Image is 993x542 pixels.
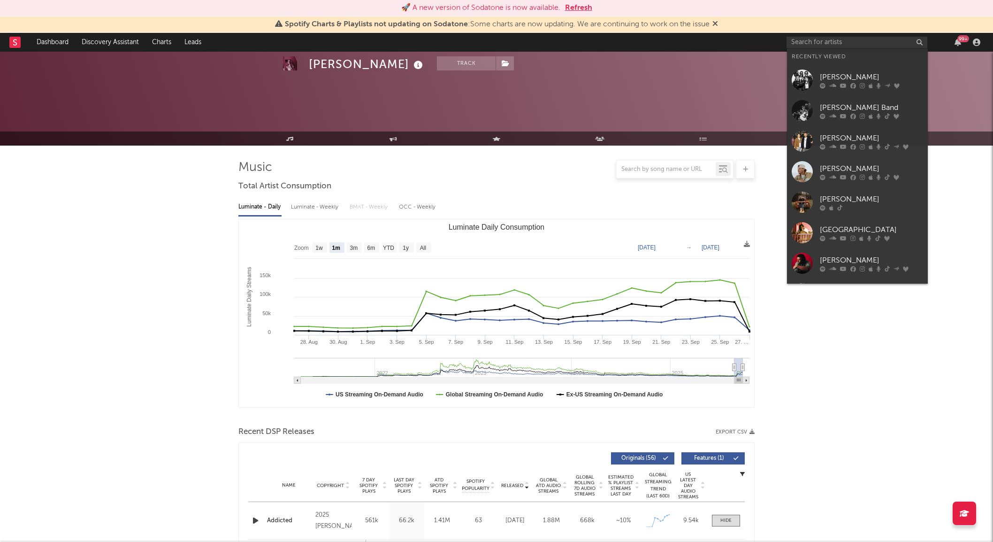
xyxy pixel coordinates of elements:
[315,245,323,251] text: 1w
[711,339,729,345] text: 25. Sep
[356,477,381,494] span: 7 Day Spotify Plays
[638,244,656,251] text: [DATE]
[291,199,340,215] div: Luminate - Weekly
[594,339,611,345] text: 17. Sep
[820,194,923,205] div: [PERSON_NAME]
[350,245,358,251] text: 3m
[644,472,672,500] div: Global Streaming Trend (Last 60D)
[383,245,394,251] text: YTD
[681,452,745,465] button: Features(1)
[617,166,716,173] input: Search by song name or URL
[608,474,634,497] span: Estimated % Playlist Streams Last Day
[238,199,282,215] div: Luminate - Daily
[420,245,426,251] text: All
[336,391,423,398] text: US Streaming On-Demand Audio
[572,516,603,526] div: 668k
[820,163,923,174] div: [PERSON_NAME]
[787,37,927,48] input: Search for artists
[403,245,409,251] text: 1y
[566,391,663,398] text: Ex-US Streaming On-Demand Audio
[572,474,597,497] span: Global Rolling 7D Audio Streams
[565,339,582,345] text: 15. Sep
[611,452,674,465] button: Originals(56)
[391,516,422,526] div: 66.2k
[260,272,271,278] text: 150k
[75,33,145,52] a: Discovery Assistant
[499,516,531,526] div: [DATE]
[246,267,252,326] text: Luminate Daily Streams
[317,483,344,488] span: Copyright
[427,516,457,526] div: 1.41M
[390,339,405,345] text: 3. Sep
[787,126,928,156] a: [PERSON_NAME]
[535,339,553,345] text: 13. Sep
[652,339,670,345] text: 21. Sep
[391,477,416,494] span: Last Day Spotify Plays
[267,482,311,489] div: Name
[787,156,928,187] a: [PERSON_NAME]
[478,339,493,345] text: 9. Sep
[702,244,719,251] text: [DATE]
[329,339,347,345] text: 30. Aug
[787,279,928,309] a: jordanlizcobb
[315,510,351,532] div: 2025 [PERSON_NAME]
[617,456,660,461] span: Originals ( 56 )
[623,339,641,345] text: 19. Sep
[682,339,700,345] text: 23. Sep
[367,245,375,251] text: 6m
[294,245,309,251] text: Zoom
[712,21,718,28] span: Dismiss
[360,339,375,345] text: 1. Sep
[462,478,489,492] span: Spotify Popularity
[820,255,923,266] div: [PERSON_NAME]
[145,33,178,52] a: Charts
[462,516,495,526] div: 63
[238,181,331,192] span: Total Artist Consumption
[787,217,928,248] a: [GEOGRAPHIC_DATA]
[332,245,340,251] text: 1m
[677,516,705,526] div: 9.54k
[565,2,592,14] button: Refresh
[792,51,923,62] div: Recently Viewed
[448,339,463,345] text: 7. Sep
[608,516,639,526] div: ~ 10 %
[427,477,451,494] span: ATD Spotify Plays
[267,516,311,526] a: Addicted
[716,429,755,435] button: Export CSV
[285,21,468,28] span: Spotify Charts & Playlists not updating on Sodatone
[955,39,961,46] button: 99+
[238,426,314,438] span: Recent DSP Releases
[820,71,923,83] div: [PERSON_NAME]
[446,391,543,398] text: Global Streaming On-Demand Audio
[356,516,387,526] div: 561k
[687,456,731,461] span: Features ( 1 )
[309,56,425,72] div: [PERSON_NAME]
[735,339,749,345] text: 27. …
[677,472,699,500] span: US Latest Day Audio Streams
[30,33,75,52] a: Dashboard
[787,187,928,217] a: [PERSON_NAME]
[285,21,710,28] span: : Some charts are now updating. We are continuing to work on the issue
[686,244,692,251] text: →
[787,65,928,95] a: [PERSON_NAME]
[535,516,567,526] div: 1.88M
[419,339,434,345] text: 5. Sep
[820,132,923,144] div: [PERSON_NAME]
[437,56,496,70] button: Track
[178,33,208,52] a: Leads
[449,223,545,231] text: Luminate Daily Consumption
[787,95,928,126] a: [PERSON_NAME] Band
[957,35,969,42] div: 99 +
[239,219,754,407] svg: Luminate Daily Consumption
[505,339,523,345] text: 11. Sep
[820,102,923,113] div: [PERSON_NAME] Band
[535,477,561,494] span: Global ATD Audio Streams
[501,483,523,488] span: Released
[268,329,271,335] text: 0
[300,339,318,345] text: 28. Aug
[260,291,271,297] text: 100k
[262,310,271,316] text: 50k
[787,248,928,279] a: [PERSON_NAME]
[820,224,923,235] div: [GEOGRAPHIC_DATA]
